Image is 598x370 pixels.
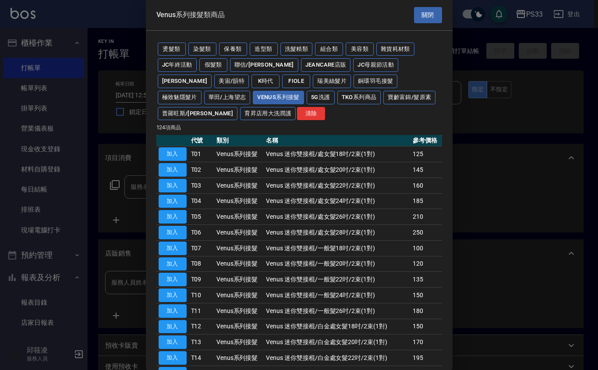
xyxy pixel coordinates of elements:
td: Venus 迷你雙接棍/白金處女髮20吋/2束(1對) [264,334,410,350]
th: 代號 [189,135,214,146]
td: Venus系列接髮 [214,162,264,178]
td: T05 [189,209,214,225]
td: Venus系列接髮 [214,288,264,303]
th: 名稱 [264,135,410,146]
td: 120 [410,256,442,272]
td: 135 [410,272,442,288]
td: T01 [189,146,214,162]
p: 124 項商品 [156,124,442,132]
td: Venus系列接髮 [214,209,264,225]
button: 洗髮精類 [280,43,313,56]
button: 美宙/韻特 [214,75,249,88]
button: 5G洗護 [307,91,335,104]
button: 聯信/[PERSON_NAME] [230,58,298,72]
td: T07 [189,240,214,256]
td: T02 [189,162,214,178]
td: Venus 迷你雙接棍/處女髮28吋/2束(1對) [264,225,410,241]
td: 145 [410,162,442,178]
button: 清除 [297,107,325,121]
td: Venus系列接髮 [214,193,264,209]
td: 150 [410,288,442,303]
td: Venus系列接髮 [214,146,264,162]
td: 210 [410,209,442,225]
td: 100 [410,240,442,256]
span: Venus系列接髮類商品 [156,11,225,19]
td: 180 [410,303,442,319]
button: Venus系列接髮 [253,91,304,104]
td: Venus 迷你雙接棍/白金處女髮18吋/2束(1對) [264,319,410,334]
button: TKO系列商品 [337,91,381,104]
button: 加入 [159,304,187,318]
button: 保養類 [219,43,247,56]
td: T13 [189,334,214,350]
button: 假髮類 [199,58,227,72]
button: 組合類 [315,43,343,56]
button: 育昇店用大洗潤護 [240,107,296,121]
button: 普羅旺斯/[PERSON_NAME] [158,107,238,121]
button: JC母親節活動 [353,58,398,72]
td: Venus系列接髮 [214,178,264,193]
button: 染髮類 [188,43,216,56]
td: 125 [410,146,442,162]
td: Venus系列接髮 [214,256,264,272]
td: Venus系列接髮 [214,334,264,350]
button: JeanCare店販 [301,58,351,72]
button: 加入 [159,351,187,365]
td: 150 [410,319,442,334]
td: Venus系列接髮 [214,319,264,334]
td: Venus 迷你雙接棍/處女髮18吋/2束(1對) [264,146,410,162]
button: 加入 [159,226,187,239]
button: 加入 [159,242,187,255]
button: 加入 [159,257,187,271]
button: 加入 [159,288,187,302]
td: Venus系列接髮 [214,240,264,256]
button: 極致魅隱髮片 [158,91,202,104]
td: T12 [189,319,214,334]
button: 加入 [159,179,187,192]
td: 170 [410,334,442,350]
td: Venus 迷你雙接棍/處女髮22吋/2束(1對) [264,178,410,193]
td: Venus 迷你雙接棍/一般髮20吋/2束(1對) [264,256,410,272]
td: Venus 迷你雙接棍/處女髮24吋/2束(1對) [264,193,410,209]
td: T06 [189,225,214,241]
td: Venus 迷你雙接棍/一般髮18吋/2束(1對) [264,240,410,256]
td: T03 [189,178,214,193]
button: 加入 [159,320,187,334]
td: Venus系列接髮 [214,225,264,241]
button: 加入 [159,147,187,161]
td: Venus 迷你雙接棍/一般髮22吋/2束(1對) [264,272,410,288]
td: T11 [189,303,214,319]
button: 雜貨耗材類 [376,43,414,56]
td: T09 [189,272,214,288]
td: Venus 迷你雙接棍/一般髮26吋/2束(1對) [264,303,410,319]
button: 寶齡富錦/髮原素 [383,91,435,104]
td: Venus 迷你雙接棍/一般髮24吋/2束(1對) [264,288,410,303]
button: [PERSON_NAME] [158,75,212,88]
button: 瑞美絲髮片 [313,75,351,88]
button: 美容類 [346,43,374,56]
td: 185 [410,193,442,209]
th: 類別 [214,135,264,146]
td: Venus系列接髮 [214,272,264,288]
td: T14 [189,350,214,366]
button: JC年終活動 [158,58,197,72]
button: 加入 [159,210,187,224]
button: 加入 [159,273,187,286]
td: T08 [189,256,214,272]
button: 造型類 [250,43,278,56]
button: 加入 [159,195,187,208]
button: 加入 [159,163,187,177]
button: 銅環羽毛接髮 [354,75,397,88]
td: Venus 迷你雙接棍/處女髮26吋/2束(1對) [264,209,410,225]
td: T10 [189,288,214,303]
button: 華田/上海望志 [204,91,251,104]
button: 加入 [159,335,187,349]
button: 燙髮類 [158,43,186,56]
button: K時代 [251,75,280,88]
td: Venus系列接髮 [214,350,264,366]
td: T04 [189,193,214,209]
td: Venus系列接髮 [214,303,264,319]
td: 250 [410,225,442,241]
td: 195 [410,350,442,366]
th: 參考價格 [410,135,442,146]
